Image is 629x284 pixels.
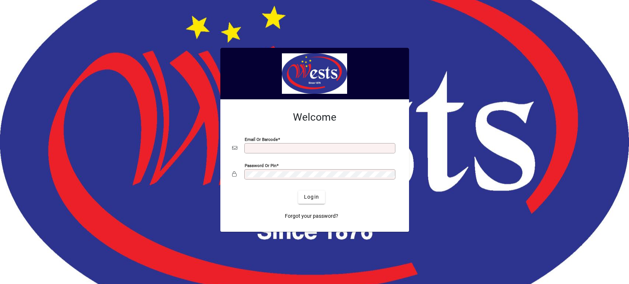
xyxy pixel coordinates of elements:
[298,191,325,204] button: Login
[232,111,397,124] h2: Welcome
[285,212,338,220] span: Forgot your password?
[304,193,319,201] span: Login
[245,136,278,142] mat-label: Email or Barcode
[245,163,276,168] mat-label: Password or Pin
[282,210,341,223] a: Forgot your password?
